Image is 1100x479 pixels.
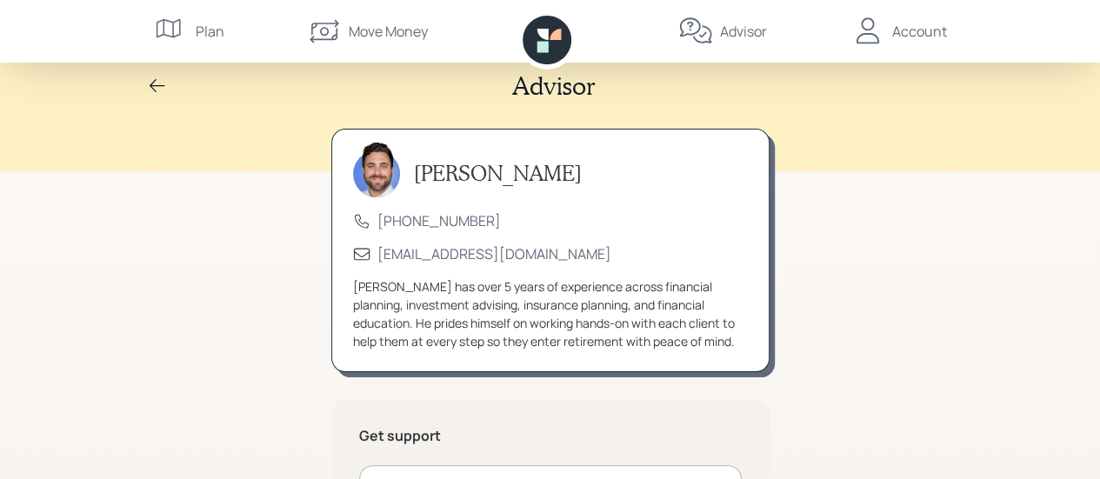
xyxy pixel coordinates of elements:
[196,21,224,42] div: Plan
[720,21,767,42] div: Advisor
[377,244,611,263] a: [EMAIL_ADDRESS][DOMAIN_NAME]
[349,21,428,42] div: Move Money
[892,21,947,42] div: Account
[353,142,400,197] img: michael-russo-headshot.png
[512,71,596,101] h2: Advisor
[359,428,742,444] h5: Get support
[377,211,501,230] a: [PHONE_NUMBER]
[353,277,748,350] div: [PERSON_NAME] has over 5 years of experience across financial planning, investment advising, insu...
[414,161,582,186] h3: [PERSON_NAME]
